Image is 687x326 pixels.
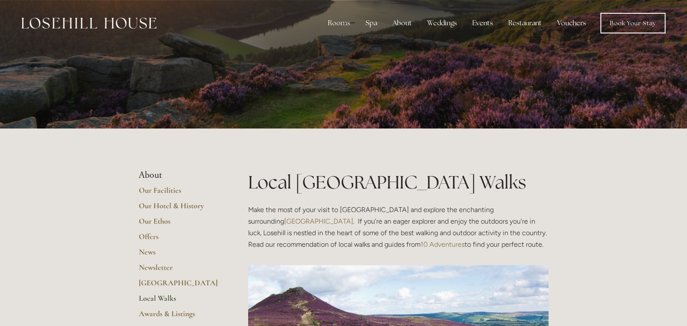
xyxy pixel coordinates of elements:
a: [GEOGRAPHIC_DATA] [139,278,221,293]
a: Local Walks [139,293,221,309]
a: [GEOGRAPHIC_DATA] [284,217,353,225]
a: Our Ethos [139,216,221,232]
h1: Local [GEOGRAPHIC_DATA] Walks [248,170,549,195]
p: Make the most of your visit to [GEOGRAPHIC_DATA] and explore the enchanting surrounding . If you’... [248,204,549,251]
a: Book Your Stay [600,13,666,33]
a: 10 Adventures [420,240,465,248]
a: Offers [139,232,221,247]
a: News [139,247,221,263]
div: Weddings [420,15,464,32]
li: About [139,170,221,181]
a: Awards & Listings [139,309,221,324]
a: Our Hotel & History [139,201,221,216]
a: Newsletter [139,263,221,278]
div: Restaurant [501,15,549,32]
div: Rooms [321,15,357,32]
a: Our Facilities [139,185,221,201]
img: Losehill House [21,18,156,29]
div: Spa [359,15,384,32]
div: Events [465,15,500,32]
a: Vouchers [550,15,593,32]
div: About [386,15,419,32]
